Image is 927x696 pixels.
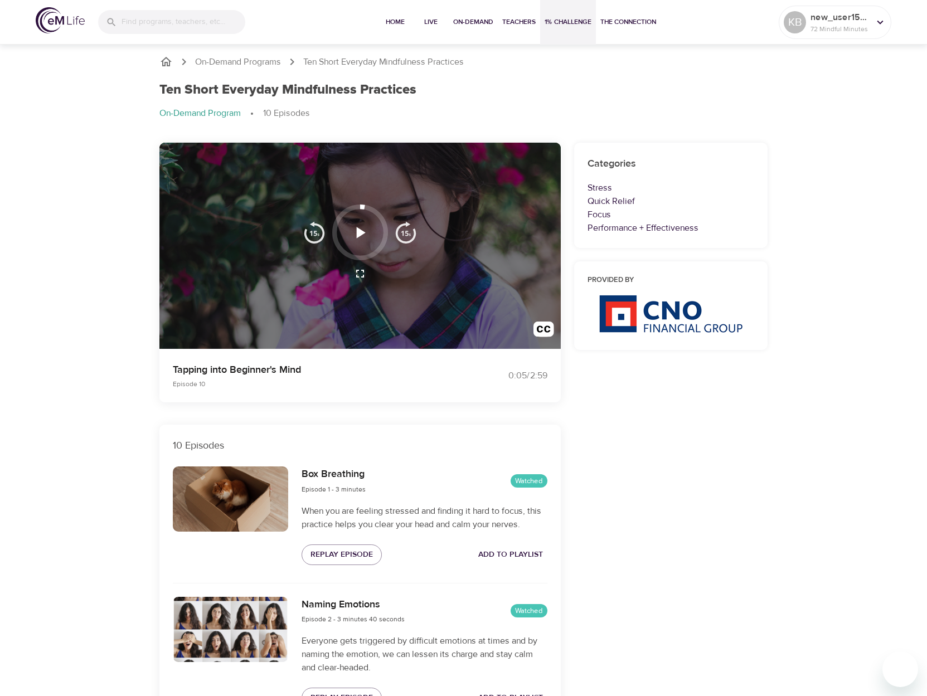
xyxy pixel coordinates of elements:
[302,597,405,613] h6: Naming Emotions
[545,16,591,28] span: 1% Challenge
[173,438,547,453] p: 10 Episodes
[599,295,742,333] img: CNO%20logo.png
[418,16,444,28] span: Live
[600,16,656,28] span: The Connection
[527,315,561,349] button: Transcript/Closed Captions (c)
[36,7,85,33] img: logo
[464,369,547,382] div: 0:05 / 2:59
[302,466,366,483] h6: Box Breathing
[533,322,554,342] img: open_caption.svg
[159,107,241,120] p: On-Demand Program
[784,11,806,33] div: KB
[502,16,536,28] span: Teachers
[173,379,450,389] p: Episode 10
[588,221,755,235] p: Performance + Effectiveness
[588,275,755,286] h6: Provided by
[588,181,755,194] p: Stress
[159,55,768,69] nav: breadcrumb
[302,634,547,674] p: Everyone gets triggered by difficult emotions at times and by naming the emotion, we can lessen i...
[302,615,405,624] span: Episode 2 - 3 minutes 40 seconds
[303,56,464,69] p: Ten Short Everyday Mindfulness Practices
[382,16,409,28] span: Home
[310,548,373,562] span: Replay Episode
[195,56,281,69] a: On-Demand Programs
[395,221,417,244] img: 15s_next.svg
[453,16,493,28] span: On-Demand
[302,504,547,531] p: When you are feeling stressed and finding it hard to focus, this practice helps you clear your he...
[588,156,755,172] h6: Categories
[173,362,450,377] p: Tapping into Beginner's Mind
[810,11,870,24] p: new_user1566398724
[478,548,543,562] span: Add to Playlist
[511,606,547,616] span: Watched
[511,476,547,486] span: Watched
[159,107,768,120] nav: breadcrumb
[302,485,366,494] span: Episode 1 - 3 minutes
[122,10,245,34] input: Find programs, teachers, etc...
[302,544,382,565] button: Replay Episode
[810,24,870,34] p: 72 Mindful Minutes
[303,221,326,244] img: 15s_prev.svg
[263,107,310,120] p: 10 Episodes
[588,194,755,208] p: Quick Relief
[159,82,416,98] h1: Ten Short Everyday Mindfulness Practices
[474,544,547,565] button: Add to Playlist
[882,651,918,687] iframe: Button to launch messaging window
[588,208,755,221] p: Focus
